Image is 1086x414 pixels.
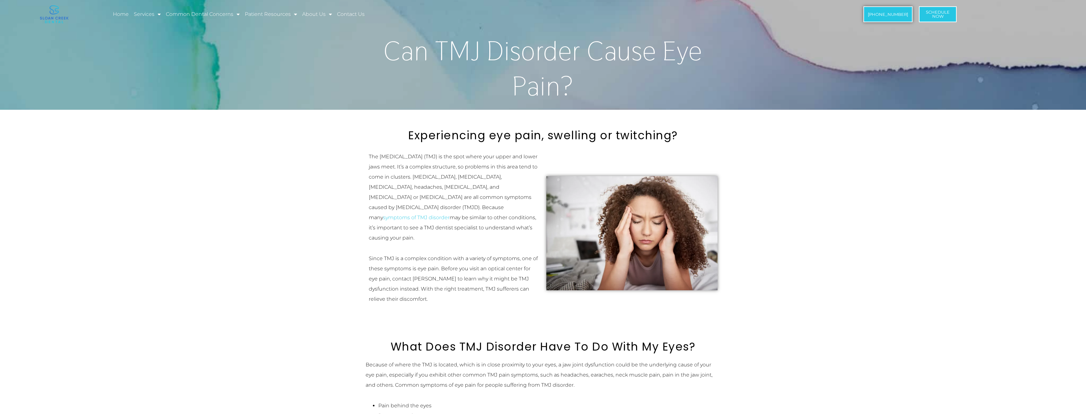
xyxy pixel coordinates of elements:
a: ScheduleNow [919,6,957,22]
a: [PHONE_NUMBER] [863,6,913,22]
p: The [MEDICAL_DATA] (TMJ) is the spot where your upper and lower jaws meet. It’s a complex structu... [369,152,540,243]
a: Home [112,7,130,22]
a: About Us [301,7,333,22]
p: Since TMJ is a complex condition with a variety of symptoms, one of these symptoms is eye pain. B... [369,253,540,304]
span: [PHONE_NUMBER] [868,12,908,16]
a: Services [133,7,162,22]
span: Schedule Now [926,10,950,18]
img: logo [40,5,68,23]
p: Because of where the TMJ is located, which is in close proximity to your eyes, a jaw joint dysfun... [366,360,721,390]
h2: What Does TMJ Disorder Have To Do With My Eyes? [366,340,721,353]
a: Contact Us [336,7,366,22]
h2: Experiencing eye pain, swelling or twitching? [366,129,721,142]
nav: Menu [112,7,750,22]
h1: Can TMJ Disorder Cause Eye Pain? [366,33,721,103]
li: Pain behind the eyes [378,401,721,411]
a: Common Dental Concerns [165,7,241,22]
a: symptoms of TMJ disorder [383,214,450,220]
a: Patient Resources [244,7,298,22]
